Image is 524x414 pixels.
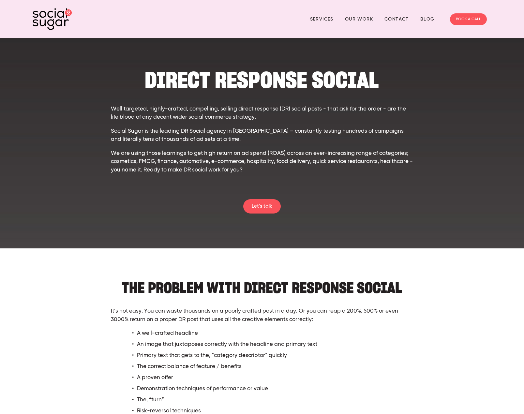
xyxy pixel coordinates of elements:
[384,14,409,24] a: Contact
[137,374,413,382] p: A proven offer
[137,396,413,404] p: The, “turn”
[450,13,487,25] a: BOOK A CALL
[111,127,413,144] p: Social Sugar is the leading DR Social agency in [GEOGRAPHIC_DATA] – constantly testing hundreds o...
[420,14,435,24] a: Blog
[111,274,413,294] h2: THE PROBLEM WITH Direct Response SOCIAL
[137,385,413,393] p: Demonstration techniques of performance or value
[243,199,281,214] a: Let's talk
[111,70,413,90] h1: DIRECT RESPONSE sociaL
[111,149,413,174] p: We are using those learnings to get high return on ad spend (ROAS) across an ever-increasing rang...
[33,8,72,30] img: SocialSugar
[345,14,373,24] a: Our Work
[111,105,413,122] p: Well targeted, highly-crafted, compelling, selling direct response (DR) social posts - that ask f...
[137,362,413,371] p: The correct balance of feature / benefits
[310,14,334,24] a: Services
[137,329,413,338] p: A well-crafted headline
[137,351,413,360] p: Primary text that gets to the, “category descriptor” quickly
[111,307,413,324] p: It’s not easy. You can waste thousands on a poorly crafted post in a day. Or you can reap a 200%,...
[137,340,413,349] p: An image that juxtaposes correctly with the headline and primary text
